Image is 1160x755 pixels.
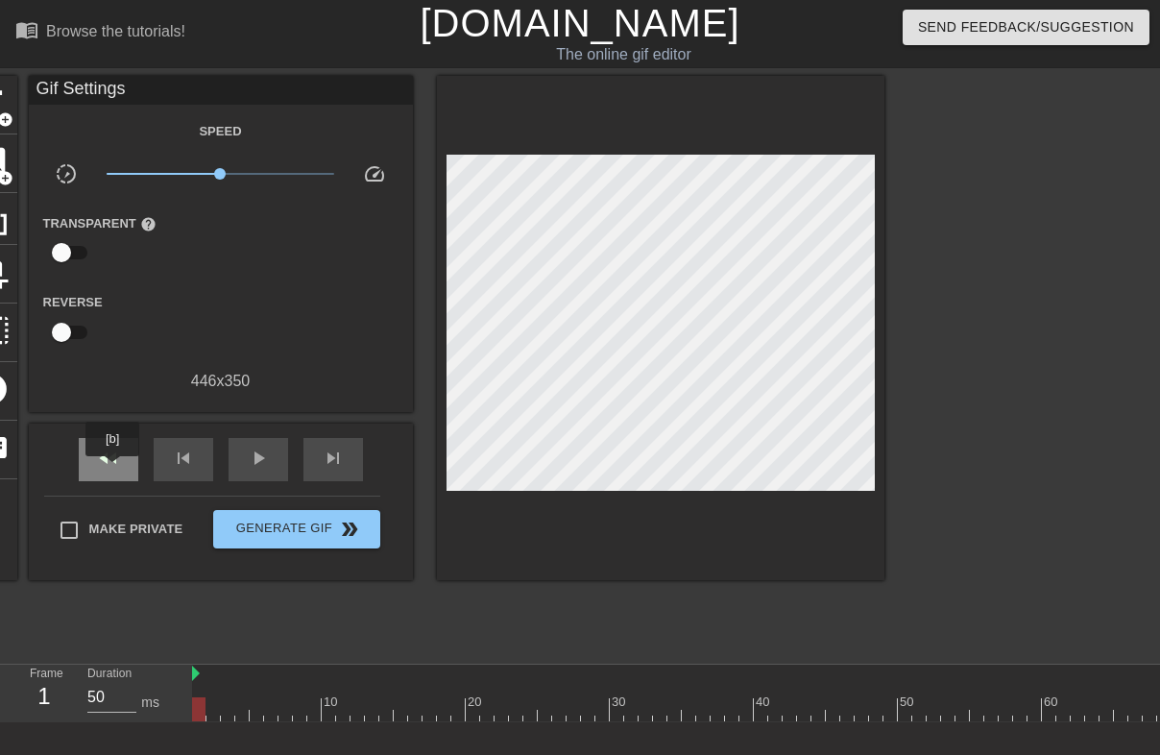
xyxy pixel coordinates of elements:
label: Duration [87,669,132,680]
div: Gif Settings [29,76,413,105]
a: Browse the tutorials! [15,18,185,48]
div: Frame [15,665,73,720]
div: Browse the tutorials! [46,23,185,39]
button: Send Feedback/Suggestion [903,10,1149,45]
div: 50 [900,693,917,712]
a: [DOMAIN_NAME] [420,2,739,44]
div: 446 x 350 [29,370,413,393]
span: menu_book [15,18,38,41]
span: help [140,216,157,232]
span: skip_next [322,447,345,470]
div: 10 [324,693,341,712]
div: ms [141,693,159,713]
span: slow_motion_video [55,162,78,185]
span: play_arrow [247,447,270,470]
span: Send Feedback/Suggestion [918,15,1134,39]
label: Reverse [43,293,103,312]
div: The online gif editor [397,43,852,66]
div: 60 [1044,693,1061,712]
span: Make Private [89,520,183,539]
div: 1 [30,679,59,714]
div: 40 [756,693,773,712]
button: Generate Gif [213,510,379,548]
span: skip_previous [172,447,195,470]
label: Speed [199,122,241,141]
span: fast_rewind [97,447,120,470]
div: 20 [468,693,485,712]
span: Generate Gif [221,518,372,541]
span: double_arrow [338,518,361,541]
label: Transparent [43,214,157,233]
span: speed [363,162,386,185]
div: 30 [612,693,629,712]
